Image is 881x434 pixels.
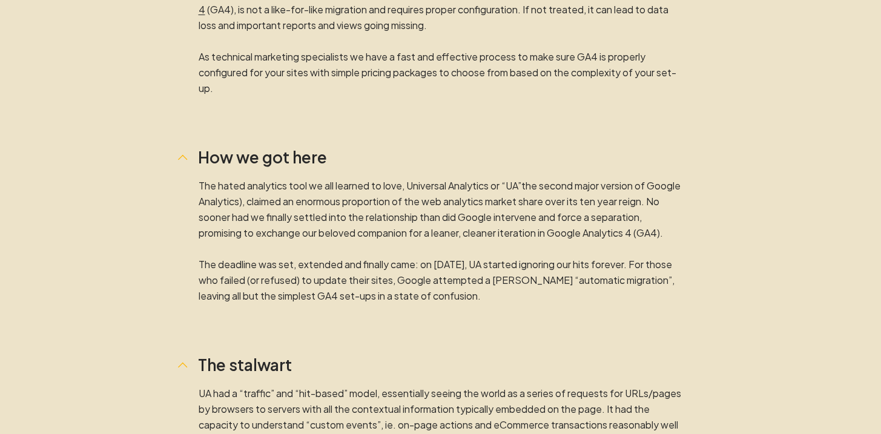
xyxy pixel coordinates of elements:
[172,355,193,375] button: Scroll back to top
[198,148,327,167] h2: How we got here
[198,355,292,375] h2: The stalwart
[172,148,193,167] button: Scroll back to top
[199,178,683,304] p: The hated analytics tool we all learned to love, Universal Analytics or “UA”the second major vers...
